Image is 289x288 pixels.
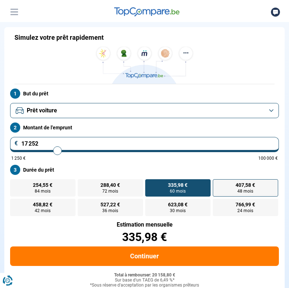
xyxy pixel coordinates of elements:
span: 42 mois [35,209,51,213]
span: 60 mois [170,189,186,193]
span: 623,08 € [168,202,187,207]
span: € [14,141,18,146]
div: Sur base d'un TAEG de 6,49 %* [10,278,279,283]
label: Durée du prêt [10,165,279,175]
button: Continuer [10,246,279,266]
button: Prêt voiture [10,103,279,118]
span: 288,40 € [100,182,120,188]
button: Menu [9,7,20,17]
img: TopCompare.be [94,47,195,84]
div: 335,98 € [10,231,279,243]
span: Prêt voiture [27,107,57,115]
span: 407,58 € [236,182,255,188]
span: 24 mois [237,209,253,213]
h1: Simulez votre prêt rapidement [14,34,104,42]
div: Estimation mensuelle [10,222,279,228]
div: *Sous réserve d'acceptation par les organismes prêteurs [10,283,279,288]
span: 458,82 € [33,202,52,207]
label: But du prêt [10,89,279,99]
span: 100 000 € [258,156,278,160]
span: 48 mois [237,189,253,193]
span: 84 mois [35,189,51,193]
span: 36 mois [102,209,118,213]
img: TopCompare [114,7,180,17]
span: 72 mois [102,189,118,193]
span: 1 250 € [11,156,26,160]
span: 527,22 € [100,202,120,207]
span: 335,98 € [168,182,187,188]
label: Montant de l'emprunt [10,122,279,133]
span: 254,55 € [33,182,52,188]
div: Total à rembourser: 20 158,80 € [10,273,279,278]
span: 766,99 € [236,202,255,207]
span: 30 mois [170,209,186,213]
